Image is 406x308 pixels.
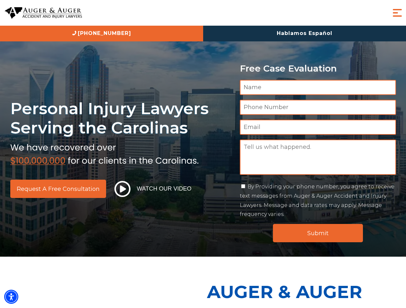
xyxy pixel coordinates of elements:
[240,100,396,115] input: Phone Number
[240,184,394,217] label: By Providing your phone number, you agree to receive text messages from Auger & Auger Accident an...
[10,180,106,198] a: Request a Free Consultation
[5,7,82,19] img: Auger & Auger Accident and Injury Lawyers Logo
[113,181,194,197] button: Watch Our Video
[17,186,100,192] span: Request a Free Consultation
[240,64,396,73] p: Free Case Evaluation
[240,120,396,135] input: Email
[273,224,363,242] input: Submit
[240,80,396,95] input: Name
[391,6,404,19] button: Menu
[207,276,402,308] p: Auger & Auger
[10,99,232,138] h1: Personal Injury Lawyers Serving the Carolinas
[10,141,199,165] img: sub text
[4,290,18,304] div: Accessibility Menu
